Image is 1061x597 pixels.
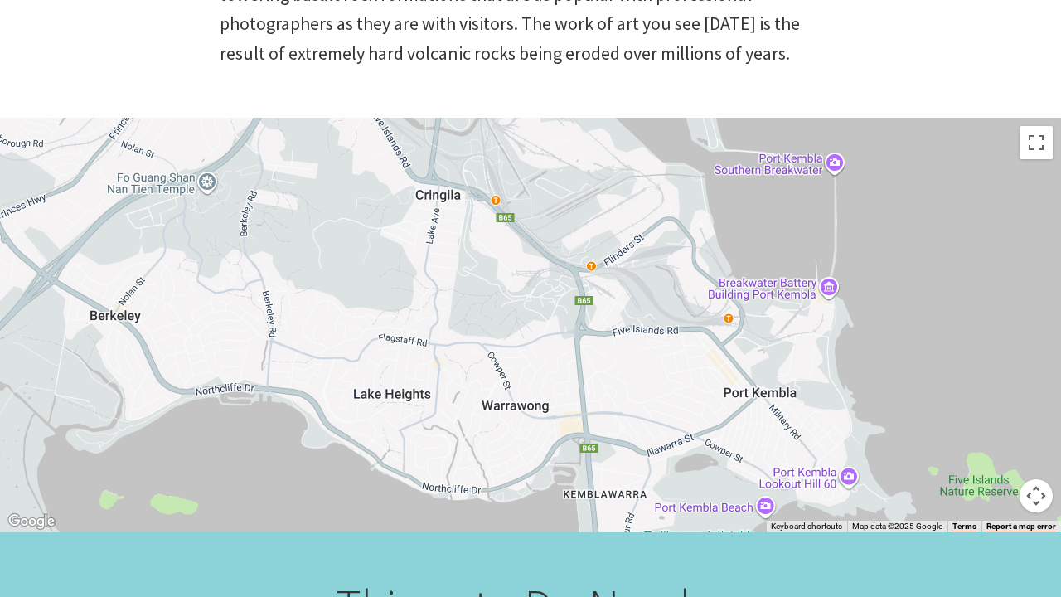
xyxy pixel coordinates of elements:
button: Toggle fullscreen view [1020,126,1053,159]
a: Open this area in Google Maps (opens a new window) [4,511,59,532]
img: Google [4,511,59,532]
a: Terms (opens in new tab) [952,522,976,531]
span: Map data ©2025 Google [852,522,942,531]
button: Keyboard shortcuts [771,521,842,532]
a: Report a map error [986,522,1056,531]
button: Map camera controls [1020,479,1053,512]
